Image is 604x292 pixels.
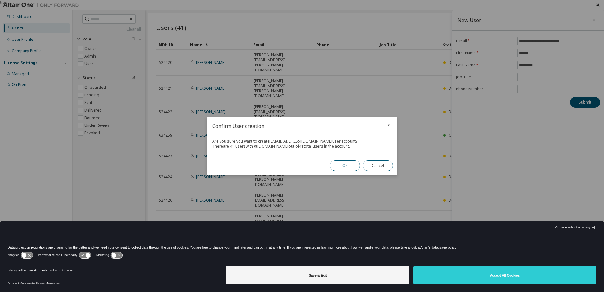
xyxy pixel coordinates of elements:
button: Cancel [363,160,393,171]
button: close [387,122,392,127]
div: Are you sure you want to create [EMAIL_ADDRESS][DOMAIN_NAME] user account? [212,139,392,144]
button: Ok [330,160,360,171]
div: There are 41 users with @ [DOMAIN_NAME] out of 41 total users in the account. [212,144,392,149]
h2: Confirm User creation [207,117,382,135]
